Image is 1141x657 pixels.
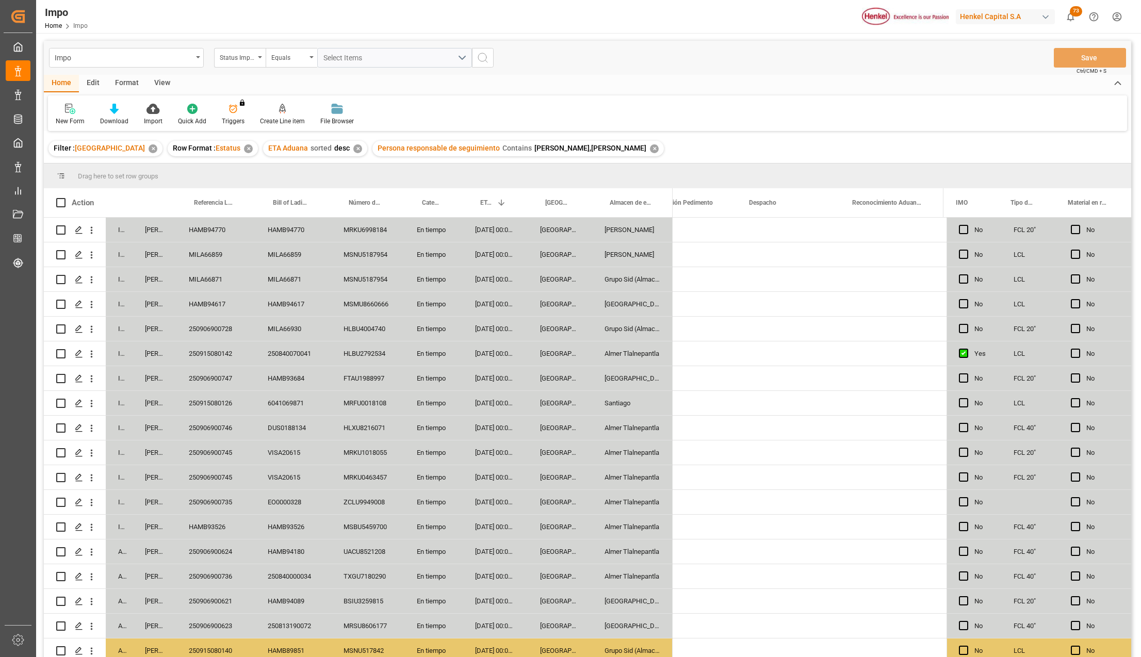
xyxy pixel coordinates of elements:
[947,341,1131,366] div: Press SPACE to select this row.
[331,539,404,564] div: UACU8521208
[1001,391,1058,415] div: LCL
[404,242,463,267] div: En tiempo
[947,440,1131,465] div: Press SPACE to select this row.
[947,564,1131,589] div: Press SPACE to select this row.
[44,267,673,292] div: Press SPACE to select this row.
[974,416,989,440] div: No
[592,614,673,638] div: [GEOGRAPHIC_DATA]
[133,267,176,291] div: [PERSON_NAME]
[1086,243,1119,267] div: No
[44,465,673,490] div: Press SPACE to select this row.
[862,8,949,26] img: Henkel%20logo.jpg_1689854090.jpg
[528,292,592,316] div: [GEOGRAPHIC_DATA]
[974,342,989,366] div: Yes
[331,292,404,316] div: MSMU8660666
[176,539,255,564] div: 250906900624
[133,341,176,366] div: [PERSON_NAME]
[1086,515,1119,539] div: No
[331,614,404,638] div: MRSU8606177
[173,144,216,152] span: Row Format :
[331,440,404,465] div: MRKU1018055
[216,144,240,152] span: Estatus
[331,416,404,440] div: HLXU8216071
[56,117,85,126] div: New Form
[592,317,673,341] div: Grupo Sid (Almacenaje y Distribucion AVIOR)
[974,391,989,415] div: No
[1001,242,1058,267] div: LCL
[404,564,463,588] div: En tiempo
[947,218,1131,242] div: Press SPACE to select this row.
[133,440,176,465] div: [PERSON_NAME]
[1001,292,1058,316] div: LCL
[1086,490,1119,514] div: No
[255,614,331,638] div: 250813190072
[947,465,1131,490] div: Press SPACE to select this row.
[44,317,673,341] div: Press SPACE to select this row.
[1086,441,1119,465] div: No
[106,267,133,291] div: In progress
[592,416,673,440] div: Almer Tlalnepantla
[106,589,133,613] div: Arrived
[133,391,176,415] div: [PERSON_NAME]
[528,490,592,514] div: [GEOGRAPHIC_DATA]
[1086,342,1119,366] div: No
[106,539,133,564] div: Arrived
[534,144,646,152] span: [PERSON_NAME],[PERSON_NAME]
[592,515,673,539] div: Almer Tlalnepantla
[255,341,331,366] div: 250840070041
[133,218,176,242] div: [PERSON_NAME]
[317,48,472,68] button: open menu
[106,218,133,242] div: In progress
[176,465,255,489] div: 250906900745
[349,199,383,206] span: Número de Contenedor
[255,292,331,316] div: HAMB94617
[255,218,331,242] div: HAMB94770
[1086,317,1119,341] div: No
[106,391,133,415] div: In progress
[956,9,1055,24] div: Henkel Capital S.A
[331,564,404,588] div: TXGU7180290
[320,117,354,126] div: File Browser
[255,416,331,440] div: DUS0188134
[44,490,673,515] div: Press SPACE to select this row.
[947,292,1131,317] div: Press SPACE to select this row.
[144,117,162,126] div: Import
[1059,5,1082,28] button: show 73 new notifications
[44,416,673,440] div: Press SPACE to select this row.
[463,391,528,415] div: [DATE] 00:00:00
[592,589,673,613] div: [GEOGRAPHIC_DATA]
[1001,317,1058,341] div: FCL 20"
[255,465,331,489] div: VISA20615
[404,341,463,366] div: En tiempo
[255,539,331,564] div: HAMB94180
[44,589,673,614] div: Press SPACE to select this row.
[176,515,255,539] div: HAMB93526
[852,199,921,206] span: Reconocimiento Aduanero
[1001,218,1058,242] div: FCL 20"
[947,490,1131,515] div: Press SPACE to select this row.
[947,267,1131,292] div: Press SPACE to select this row.
[55,51,192,63] div: Impo
[176,267,255,291] div: MILA66871
[463,589,528,613] div: [DATE] 00:00:00
[133,292,176,316] div: [PERSON_NAME]
[331,218,404,242] div: MRKU6998184
[45,5,88,20] div: Impo
[545,199,570,206] span: [GEOGRAPHIC_DATA] - Locode
[133,564,176,588] div: [PERSON_NAME]
[107,75,146,92] div: Format
[44,366,673,391] div: Press SPACE to select this row.
[268,144,308,152] span: ETA Aduana
[331,267,404,291] div: MSNU5187954
[463,341,528,366] div: [DATE] 00:00:00
[463,614,528,638] div: [DATE] 00:00:00
[255,440,331,465] div: VISA20615
[463,465,528,489] div: [DATE] 00:00:00
[331,317,404,341] div: HLBU4004740
[947,317,1131,341] div: Press SPACE to select this row.
[528,564,592,588] div: [GEOGRAPHIC_DATA]
[44,440,673,465] div: Press SPACE to select this row.
[176,366,255,390] div: 250906900747
[463,366,528,390] div: [DATE] 00:00:00
[176,218,255,242] div: HAMB94770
